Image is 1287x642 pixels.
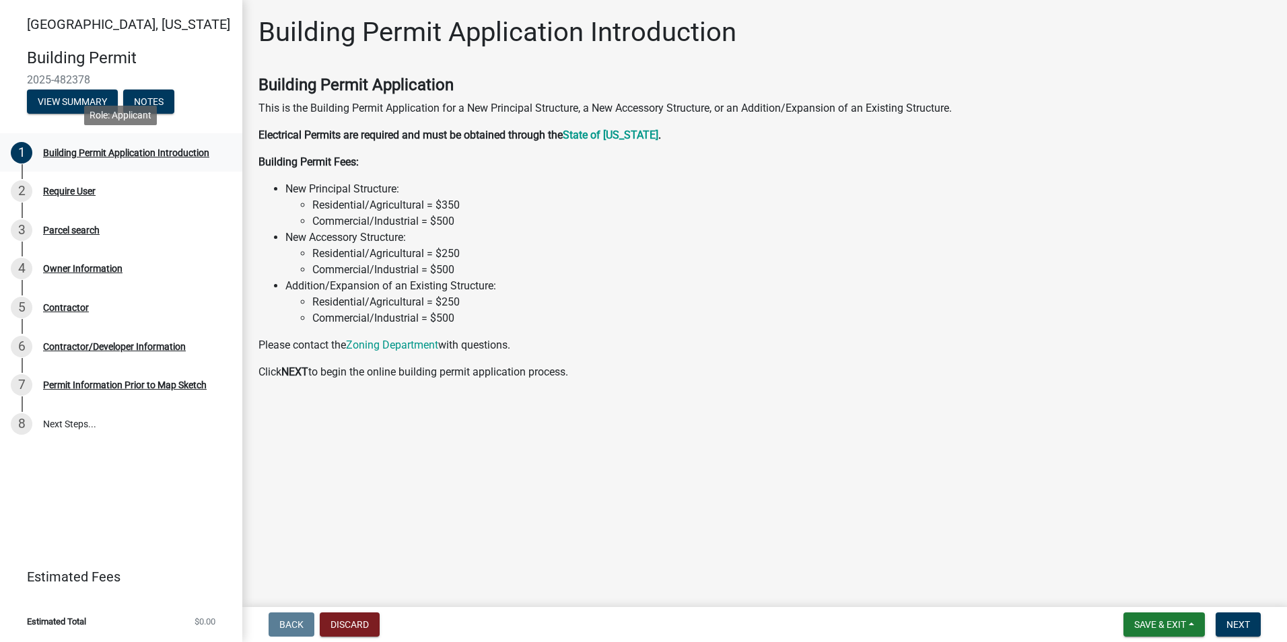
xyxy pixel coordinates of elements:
h1: Building Permit Application Introduction [258,16,736,48]
li: Commercial/Industrial = $500 [312,213,1271,229]
a: State of [US_STATE] [563,129,658,141]
li: Commercial/Industrial = $500 [312,262,1271,278]
div: Role: Applicant [84,106,157,125]
div: 6 [11,336,32,357]
span: Estimated Total [27,617,86,626]
div: Contractor [43,303,89,312]
div: Parcel search [43,225,100,235]
button: Next [1216,612,1261,637]
div: Owner Information [43,264,123,273]
wm-modal-confirm: Summary [27,97,118,108]
li: Commercial/Industrial = $500 [312,310,1271,326]
div: Contractor/Developer Information [43,342,186,351]
li: New Principal Structure: [285,181,1271,229]
div: 2 [11,180,32,202]
li: Residential/Agricultural = $250 [312,294,1271,310]
button: View Summary [27,90,118,114]
strong: NEXT [281,365,308,378]
div: 4 [11,258,32,279]
span: 2025-482378 [27,73,215,86]
li: Addition/Expansion of an Existing Structure: [285,278,1271,326]
h4: Building Permit [27,48,232,68]
button: Save & Exit [1123,612,1205,637]
button: Back [269,612,314,637]
div: 7 [11,374,32,396]
span: $0.00 [195,617,215,626]
li: Residential/Agricultural = $250 [312,246,1271,262]
div: 1 [11,142,32,164]
div: Permit Information Prior to Map Sketch [43,380,207,390]
div: Require User [43,186,96,196]
button: Notes [123,90,174,114]
div: 5 [11,297,32,318]
li: New Accessory Structure: [285,229,1271,278]
div: Building Permit Application Introduction [43,148,209,157]
wm-modal-confirm: Notes [123,97,174,108]
strong: . [658,129,661,141]
strong: Electrical Permits are required and must be obtained through the [258,129,563,141]
span: Save & Exit [1134,619,1186,630]
p: This is the Building Permit Application for a New Principal Structure, a New Accessory Structure,... [258,100,1271,116]
li: Residential/Agricultural = $350 [312,197,1271,213]
div: 3 [11,219,32,241]
strong: Building Permit Fees: [258,155,359,168]
a: Estimated Fees [11,563,221,590]
span: Back [279,619,304,630]
button: Discard [320,612,380,637]
p: Please contact the with questions. [258,337,1271,353]
a: Zoning Department [346,338,438,351]
span: [GEOGRAPHIC_DATA], [US_STATE] [27,16,230,32]
span: Next [1226,619,1250,630]
p: Click to begin the online building permit application process. [258,364,1271,380]
div: 8 [11,413,32,435]
strong: Building Permit Application [258,75,454,94]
